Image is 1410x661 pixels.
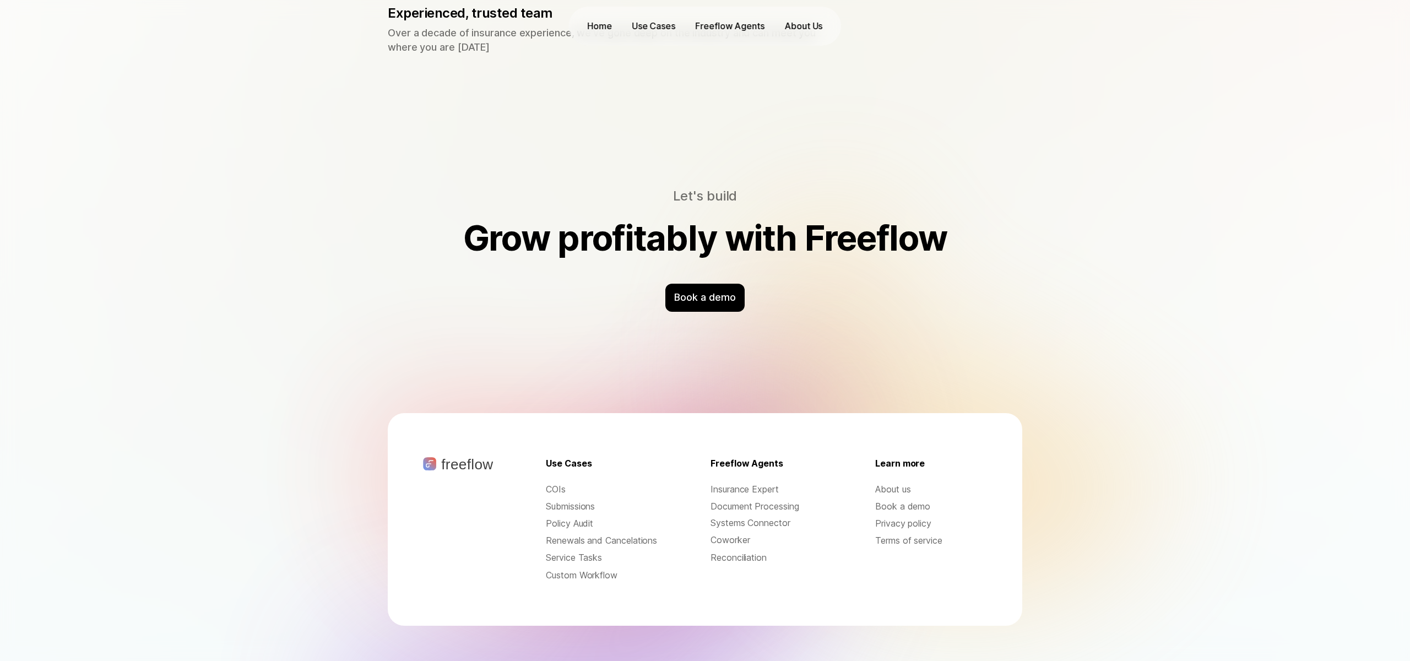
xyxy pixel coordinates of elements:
[632,20,675,32] p: Use Cases
[779,18,828,35] a: About Us
[441,457,493,472] p: freeflow
[875,457,925,470] p: Learn more
[711,517,822,529] div: Systems Connector
[875,534,987,547] a: Terms of service
[626,18,681,35] button: Use Cases
[441,187,969,205] p: Let's build
[711,534,822,546] div: Coworker
[674,290,735,305] p: Book a demo
[546,569,658,582] button: Custom Workflow
[546,483,658,496] button: COIs
[711,551,822,564] div: Reconciliation
[441,219,969,257] h2: Grow profitably with Freeflow
[546,551,658,564] button: Service Tasks
[388,6,846,21] p: Experienced, trusted team
[695,20,764,32] p: Freeflow Agents
[546,457,592,470] p: Use Cases
[711,500,822,512] div: Document Processing
[690,18,770,35] a: Freeflow Agents
[711,457,783,470] p: Freeflow Agents
[546,517,658,530] button: Policy Audit
[546,534,658,547] button: Renewals and Cancelations
[875,517,987,530] a: Privacy policy
[784,20,822,32] p: About Us
[875,500,987,513] a: Book a demo
[875,483,987,496] a: About us
[665,284,744,311] div: Book a demo
[587,20,612,32] p: Home
[711,483,822,496] div: Insurance Expert
[546,500,658,513] button: Submissions
[388,26,846,55] p: Over a decade of insurance experience, we've gone deep on the industry and can meet you where you...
